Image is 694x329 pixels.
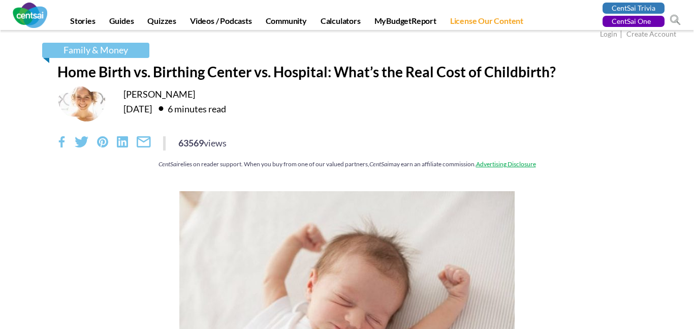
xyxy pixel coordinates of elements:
a: MyBudgetReport [368,16,443,30]
div: 6 minutes read [153,100,226,116]
div: 63569 [178,136,227,149]
h1: Home Birth vs. Birthing Center vs. Hospital: What’s the Real Cost of Childbirth? [57,63,637,80]
a: CentSai One [603,16,665,27]
a: [PERSON_NAME] [123,88,195,100]
span: | [619,28,625,40]
div: relies on reader support. When you buy from one of our valued partners, may earn an affiliate com... [57,160,637,168]
a: Login [600,29,617,40]
a: Quizzes [141,16,182,30]
a: Advertising Disclosure [476,160,536,168]
a: Guides [103,16,140,30]
img: CentSai [13,3,47,28]
a: Create Account [626,29,676,40]
a: Calculators [314,16,367,30]
a: Community [260,16,313,30]
time: [DATE] [123,103,152,114]
a: Videos / Podcasts [184,16,258,30]
a: Family & Money [42,43,149,58]
span: views [204,137,227,148]
a: License Our Content [444,16,529,30]
a: Stories [64,16,102,30]
em: CentSai [369,160,389,168]
em: CentSai [159,160,178,168]
a: CentSai Trivia [603,3,665,14]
